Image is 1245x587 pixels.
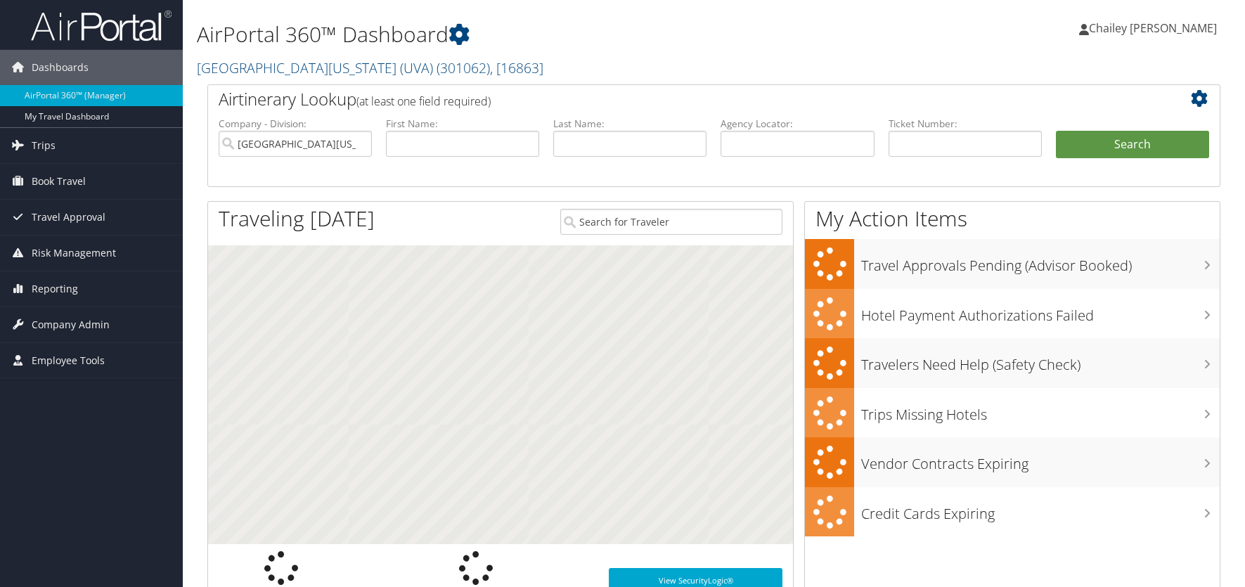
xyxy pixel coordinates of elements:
[861,249,1220,276] h3: Travel Approvals Pending (Advisor Booked)
[861,497,1220,524] h3: Credit Cards Expiring
[861,447,1220,474] h3: Vendor Contracts Expiring
[861,299,1220,325] h3: Hotel Payment Authorizations Failed
[386,117,539,131] label: First Name:
[32,271,78,307] span: Reporting
[553,117,707,131] label: Last Name:
[32,164,86,199] span: Book Travel
[32,343,105,378] span: Employee Tools
[32,200,105,235] span: Travel Approval
[219,204,375,233] h1: Traveling [DATE]
[805,239,1220,289] a: Travel Approvals Pending (Advisor Booked)
[356,93,491,109] span: (at least one field required)
[197,20,886,49] h1: AirPortal 360™ Dashboard
[32,50,89,85] span: Dashboards
[219,87,1125,111] h2: Airtinerary Lookup
[219,117,372,131] label: Company - Division:
[1089,20,1217,36] span: Chailey [PERSON_NAME]
[31,9,172,42] img: airportal-logo.png
[805,338,1220,388] a: Travelers Need Help (Safety Check)
[861,348,1220,375] h3: Travelers Need Help (Safety Check)
[32,236,116,271] span: Risk Management
[805,388,1220,438] a: Trips Missing Hotels
[805,437,1220,487] a: Vendor Contracts Expiring
[197,58,543,77] a: [GEOGRAPHIC_DATA][US_STATE] (UVA)
[560,209,783,235] input: Search for Traveler
[437,58,490,77] span: ( 301062 )
[861,398,1220,425] h3: Trips Missing Hotels
[32,307,110,342] span: Company Admin
[1079,7,1231,49] a: Chailey [PERSON_NAME]
[32,128,56,163] span: Trips
[490,58,543,77] span: , [ 16863 ]
[805,289,1220,339] a: Hotel Payment Authorizations Failed
[889,117,1042,131] label: Ticket Number:
[1056,131,1209,159] button: Search
[721,117,874,131] label: Agency Locator:
[805,487,1220,537] a: Credit Cards Expiring
[805,204,1220,233] h1: My Action Items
